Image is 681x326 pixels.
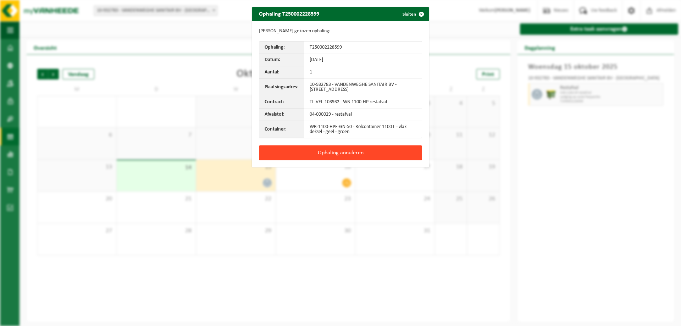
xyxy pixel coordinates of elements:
button: Ophaling annuleren [259,145,422,160]
td: [DATE] [304,54,422,66]
th: Contract: [259,96,304,109]
th: Aantal: [259,66,304,79]
td: WB-1100-HPE-GN-50 - Rolcontainer 1100 L - vlak deksel - geel - groen [304,121,422,138]
th: Afvalstof: [259,109,304,121]
button: Sluiten [397,7,428,21]
th: Ophaling: [259,42,304,54]
th: Plaatsingsadres: [259,79,304,96]
th: Datum: [259,54,304,66]
td: T250002228599 [304,42,422,54]
td: 04-000029 - restafval [304,109,422,121]
p: [PERSON_NAME] gekozen ophaling: [259,28,422,34]
td: TL-VEL-103932 - WB-1100-HP restafval [304,96,422,109]
th: Container: [259,121,304,138]
h2: Ophaling T250002228599 [252,7,326,21]
td: 10-932783 - VANDENWEGHE SANITAIR BV - [STREET_ADDRESS] [304,79,422,96]
td: 1 [304,66,422,79]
